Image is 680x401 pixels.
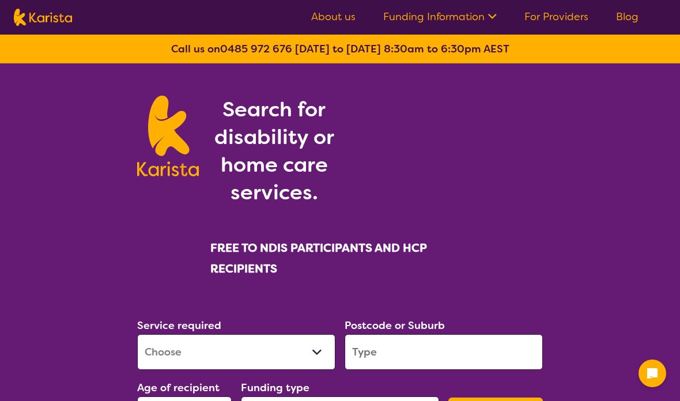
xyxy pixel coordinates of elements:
[213,96,335,206] h1: Search for disability or home care services.
[220,42,292,56] a: 0485 972 676
[524,10,588,24] a: For Providers
[210,240,426,276] b: FREE TO NDIS PARTICIPANTS AND HCP RECIPIENTS
[345,319,445,332] label: Postcode or Suburb
[137,381,220,395] label: Age of recipient
[137,319,221,332] label: Service required
[137,96,199,176] img: Karista logo
[171,42,509,56] b: Call us on [DATE] to [DATE] 8:30am to 6:30pm AEST
[345,334,543,370] input: Type
[311,10,356,24] a: About us
[14,9,72,26] img: Karista logo
[383,10,497,24] a: Funding Information
[241,381,309,395] label: Funding type
[616,10,639,24] a: Blog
